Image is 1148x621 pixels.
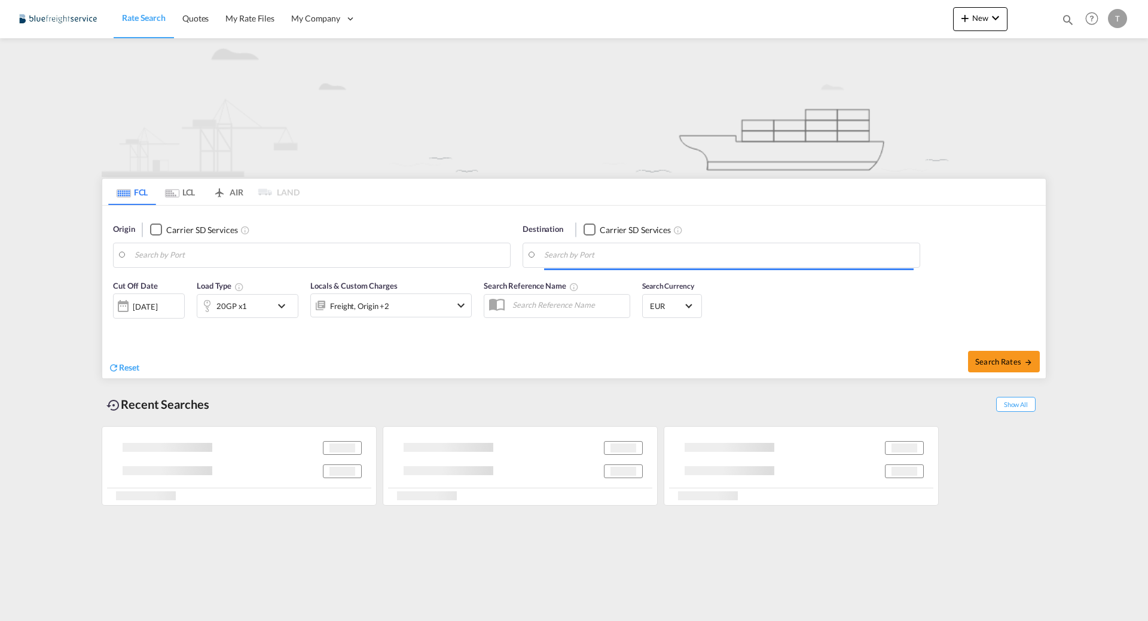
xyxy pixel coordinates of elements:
[310,293,472,317] div: Freight Origin Destination Dock Stuffingicon-chevron-down
[506,296,630,314] input: Search Reference Name
[650,301,683,311] span: EUR
[544,246,914,264] input: Search by Port
[212,185,227,194] md-icon: icon-airplane
[122,13,166,23] span: Rate Search
[274,299,295,313] md-icon: icon-chevron-down
[642,282,694,290] span: Search Currency
[102,206,1046,378] div: Origin Checkbox No InkUnchecked: Search for CY (Container Yard) services for all selected carrier...
[310,281,398,290] span: Locals & Custom Charges
[1108,9,1127,28] div: T
[454,298,468,313] md-icon: icon-chevron-down
[569,282,579,292] md-icon: Your search will be saved by the below given name
[600,224,671,236] div: Carrier SD Services
[204,179,252,205] md-tab-item: AIR
[135,246,504,264] input: Search by Port
[182,13,209,23] span: Quotes
[102,38,1046,177] img: new-FCL.png
[996,397,1036,412] span: Show All
[166,224,237,236] div: Carrier SD Services
[1061,13,1074,31] div: icon-magnify
[958,13,1003,23] span: New
[291,13,340,25] span: My Company
[523,224,563,235] span: Destination
[330,298,389,314] div: Freight Origin Destination Dock Stuffing
[113,293,185,319] div: [DATE]
[133,301,157,312] div: [DATE]
[197,281,244,290] span: Load Type
[150,224,237,236] md-checkbox: Checkbox No Ink
[113,224,135,235] span: Origin
[1082,8,1108,30] div: Help
[108,179,156,205] md-tab-item: FCL
[225,13,274,23] span: My Rate Files
[113,317,122,334] md-datepicker: Select
[484,281,579,290] span: Search Reference Name
[1024,358,1033,366] md-icon: icon-arrow-right
[1061,13,1074,26] md-icon: icon-magnify
[119,362,139,372] span: Reset
[1082,8,1102,29] span: Help
[968,351,1040,372] button: Search Ratesicon-arrow-right
[975,357,1033,366] span: Search Rates
[649,297,695,314] md-select: Select Currency: € EUREuro
[988,11,1003,25] md-icon: icon-chevron-down
[958,11,972,25] md-icon: icon-plus 400-fg
[234,282,244,292] md-icon: Select multiple loads to view rates
[240,225,250,235] md-icon: Unchecked: Search for CY (Container Yard) services for all selected carriers.Checked : Search for...
[953,7,1007,31] button: icon-plus 400-fgNewicon-chevron-down
[113,281,158,290] span: Cut Off Date
[108,362,119,373] md-icon: icon-refresh
[197,294,298,318] div: 20GP x1icon-chevron-down
[108,362,139,375] div: icon-refreshReset
[108,179,300,205] md-pagination-wrapper: Use the left and right arrow keys to navigate between tabs
[102,391,214,418] div: Recent Searches
[584,224,671,236] md-checkbox: Checkbox No Ink
[106,398,121,412] md-icon: icon-backup-restore
[673,225,683,235] md-icon: Unchecked: Search for CY (Container Yard) services for all selected carriers.Checked : Search for...
[216,298,247,314] div: 20GP x1
[156,179,204,205] md-tab-item: LCL
[18,5,99,32] img: 9097ab40c0d911ee81d80fb7ec8da167.JPG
